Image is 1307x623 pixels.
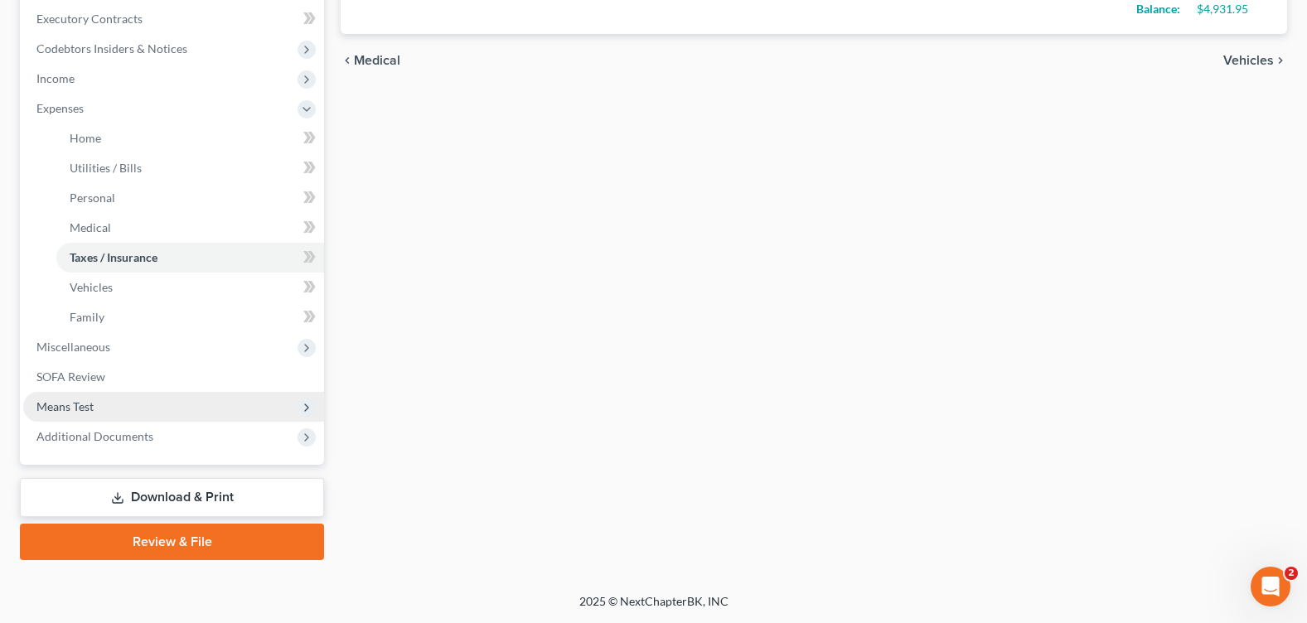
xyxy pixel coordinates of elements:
[1251,567,1290,606] iframe: Intercom live chat
[20,524,324,560] a: Review & File
[1197,1,1254,17] div: $4,931.95
[36,41,187,56] span: Codebtors Insiders & Notices
[182,593,1126,623] div: 2025 © NextChapterBK, INC
[56,302,324,332] a: Family
[1274,54,1287,67] i: chevron_right
[70,161,142,175] span: Utilities / Bills
[36,429,153,443] span: Additional Documents
[23,4,324,34] a: Executory Contracts
[36,71,75,85] span: Income
[70,250,157,264] span: Taxes / Insurance
[70,280,113,294] span: Vehicles
[36,340,110,354] span: Miscellaneous
[70,310,104,324] span: Family
[56,243,324,273] a: Taxes / Insurance
[36,399,94,413] span: Means Test
[354,54,400,67] span: Medical
[56,183,324,213] a: Personal
[20,478,324,517] a: Download & Print
[23,362,324,392] a: SOFA Review
[1285,567,1298,580] span: 2
[56,273,324,302] a: Vehicles
[56,123,324,153] a: Home
[341,54,400,67] button: chevron_left Medical
[36,369,105,384] span: SOFA Review
[341,54,354,67] i: chevron_left
[1223,54,1274,67] span: Vehicles
[70,131,101,145] span: Home
[36,12,143,26] span: Executory Contracts
[1223,54,1287,67] button: Vehicles chevron_right
[70,220,111,234] span: Medical
[1136,2,1180,16] strong: Balance:
[36,101,84,115] span: Expenses
[56,213,324,243] a: Medical
[70,191,115,205] span: Personal
[56,153,324,183] a: Utilities / Bills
